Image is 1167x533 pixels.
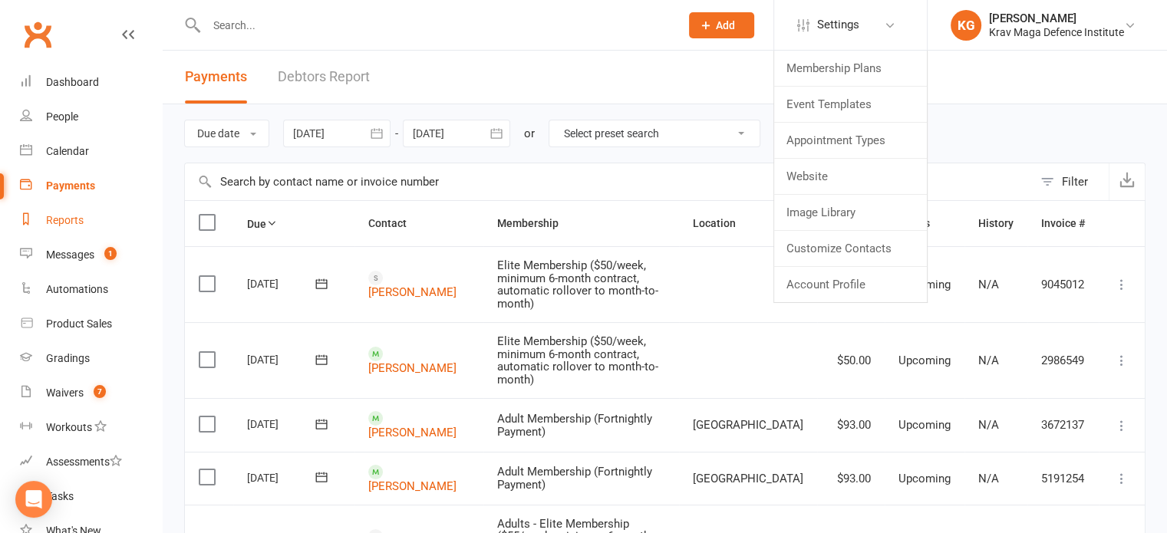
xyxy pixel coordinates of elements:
[817,8,859,42] span: Settings
[898,418,951,432] span: Upcoming
[774,87,927,122] a: Event Templates
[964,201,1027,246] th: History
[46,352,90,364] div: Gradings
[978,418,999,432] span: N/A
[46,248,94,261] div: Messages
[46,76,99,88] div: Dashboard
[774,51,927,86] a: Membership Plans
[247,347,318,371] div: [DATE]
[1027,452,1099,505] td: 5191254
[1027,246,1099,322] td: 9045012
[497,258,658,311] span: Elite Membership ($50/week, minimum 6-month contract, automatic rollover to month-to-month)
[20,100,162,134] a: People
[46,283,108,295] div: Automations
[46,456,122,468] div: Assessments
[20,65,162,100] a: Dashboard
[497,412,652,439] span: Adult Membership (Fortnightly Payment)
[689,12,754,38] button: Add
[368,479,457,492] a: [PERSON_NAME]
[978,472,999,485] span: N/A
[20,203,162,238] a: Reports
[679,452,817,505] td: [GEOGRAPHIC_DATA]
[497,465,652,492] span: Adult Membership (Fortnightly Payment)
[20,238,162,272] a: Messages 1
[46,490,74,502] div: Tasks
[185,68,247,84] span: Payments
[368,285,457,299] a: [PERSON_NAME]
[247,412,318,436] div: [DATE]
[185,163,1033,200] input: Search by contact name or invoice number
[989,12,1124,25] div: [PERSON_NAME]
[368,361,457,375] a: [PERSON_NAME]
[817,452,885,505] td: $93.00
[898,354,951,367] span: Upcoming
[247,466,318,489] div: [DATE]
[817,398,885,451] td: $93.00
[94,385,106,398] span: 7
[774,159,927,194] a: Website
[679,201,817,246] th: Location
[524,124,535,143] div: or
[20,169,162,203] a: Payments
[20,445,162,479] a: Assessments
[18,15,57,54] a: Clubworx
[20,134,162,169] a: Calendar
[46,387,84,399] div: Waivers
[1027,201,1099,246] th: Invoice #
[185,51,247,104] button: Payments
[46,179,95,192] div: Payments
[46,214,84,226] div: Reports
[679,398,817,451] td: [GEOGRAPHIC_DATA]
[989,25,1124,39] div: Krav Maga Defence Institute
[774,231,927,266] a: Customize Contacts
[898,472,951,485] span: Upcoming
[247,271,318,295] div: [DATE]
[20,341,162,376] a: Gradings
[20,307,162,341] a: Product Sales
[817,322,885,398] td: $50.00
[184,120,269,147] button: Due date
[20,410,162,445] a: Workouts
[233,201,354,246] th: Due
[20,376,162,410] a: Waivers 7
[497,334,658,387] span: Elite Membership ($50/week, minimum 6-month contract, automatic rollover to month-to-month)
[15,481,52,518] div: Open Intercom Messenger
[1027,322,1099,398] td: 2986549
[774,123,927,158] a: Appointment Types
[20,479,162,514] a: Tasks
[46,110,78,123] div: People
[716,19,735,31] span: Add
[46,317,112,330] div: Product Sales
[20,272,162,307] a: Automations
[278,51,370,104] a: Debtors Report
[978,278,999,291] span: N/A
[104,247,117,260] span: 1
[1027,398,1099,451] td: 3672137
[368,426,457,439] a: [PERSON_NAME]
[1062,173,1088,191] div: Filter
[46,145,89,157] div: Calendar
[774,195,927,230] a: Image Library
[978,354,999,367] span: N/A
[46,421,92,433] div: Workouts
[202,15,669,36] input: Search...
[951,10,981,41] div: KG
[354,201,483,246] th: Contact
[1033,163,1109,200] button: Filter
[774,267,927,302] a: Account Profile
[483,201,679,246] th: Membership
